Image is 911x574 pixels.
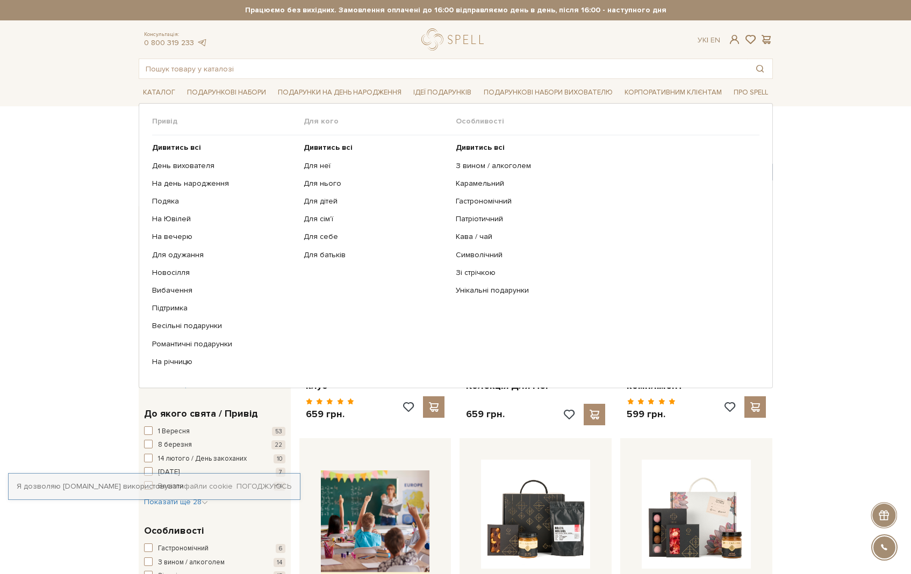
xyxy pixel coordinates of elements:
button: 1 Вересня 53 [144,426,285,437]
a: Підтримка [152,303,296,313]
a: З вином / алкоголем [456,161,751,171]
a: logo [421,28,489,50]
button: З вином / алкоголем 14 [144,557,285,568]
button: Показати ще 28 [144,497,208,507]
span: 14 [274,558,285,567]
a: Корпоративним клієнтам [620,83,726,101]
span: З вином / алкоголем [158,557,225,568]
input: Пошук товару у каталозі [139,59,748,78]
a: Каталог [139,84,180,101]
a: 0 800 319 233 [144,38,194,47]
span: Привід [152,117,304,126]
a: Дивитись всі [304,143,448,152]
span: Показати ще 28 [144,497,208,506]
b: Дивитись всі [304,143,353,152]
span: Консультація: [144,31,207,38]
a: Для себе [304,232,448,242]
span: Особливості [456,117,759,126]
p: 659 грн. [466,408,505,420]
span: 7 [276,468,285,477]
div: Я дозволяю [DOMAIN_NAME] використовувати [9,482,300,491]
a: Ідеї подарунків [409,84,476,101]
a: Вибачення [152,286,296,295]
span: | [707,35,708,45]
span: 53 [272,427,285,436]
p: 599 грн. [627,408,676,420]
button: 8 березня 22 [144,440,285,451]
a: На Ювілей [152,214,296,224]
a: Романтичні подарунки [152,339,296,349]
span: 6 [276,544,285,553]
a: Весільні подарунки [152,321,296,331]
span: 8 березня [158,440,192,451]
a: Дивитись всі [152,143,296,152]
a: Для неї [304,161,448,171]
a: Для нього [304,179,448,188]
span: 14 лютого / День закоханих [158,454,247,464]
a: Про Spell [729,84,772,101]
b: Дивитись всі [456,143,505,152]
a: Подарункові набори [183,84,270,101]
span: 10 [274,454,285,463]
a: файли cookie [184,482,233,491]
span: Особливості [144,524,204,538]
a: На день народження [152,179,296,188]
a: Подарункові набори вихователю [479,83,617,101]
a: Дивитись всі [456,143,751,152]
a: На вечерю [152,232,296,242]
button: Гастрономічний 6 [144,543,285,554]
a: Подарунки на День народження [274,84,406,101]
button: [DATE] 7 [144,467,285,478]
a: telegram [197,38,207,47]
a: Кава / чай [456,232,751,242]
span: [DATE] [158,467,180,478]
a: На річницю [152,357,296,367]
a: Символічний [456,250,751,260]
a: Новосілля [152,268,296,278]
button: 14 лютого / День закоханих 10 [144,454,285,464]
span: Гастрономічний [158,543,209,554]
a: Погоджуюсь [236,482,291,491]
a: Для сім'ї [304,214,448,224]
span: Для кого [304,117,456,126]
div: Ук [698,35,720,45]
a: Унікальні подарунки [456,286,751,295]
strong: Працюємо без вихідних. Замовлення оплачені до 16:00 відправляємо день в день, після 16:00 - насту... [139,5,773,15]
p: 659 грн. [306,408,355,420]
a: Патріотичний [456,214,751,224]
a: Для дітей [304,197,448,206]
a: Для одужання [152,250,296,260]
span: До якого свята / Привід [144,406,258,421]
button: Пошук товару у каталозі [748,59,772,78]
b: Дивитись всі [152,143,201,152]
a: Зі стрічкою [456,268,751,278]
a: День вихователя [152,161,296,171]
a: Гастрономічний [456,197,751,206]
a: Для батьків [304,250,448,260]
span: 22 [271,440,285,449]
div: Каталог [139,103,773,388]
span: Показати ще 7 [144,380,204,389]
a: Карамельний [456,179,751,188]
a: En [711,35,720,45]
a: Подяка [152,197,296,206]
span: 1 Вересня [158,426,190,437]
